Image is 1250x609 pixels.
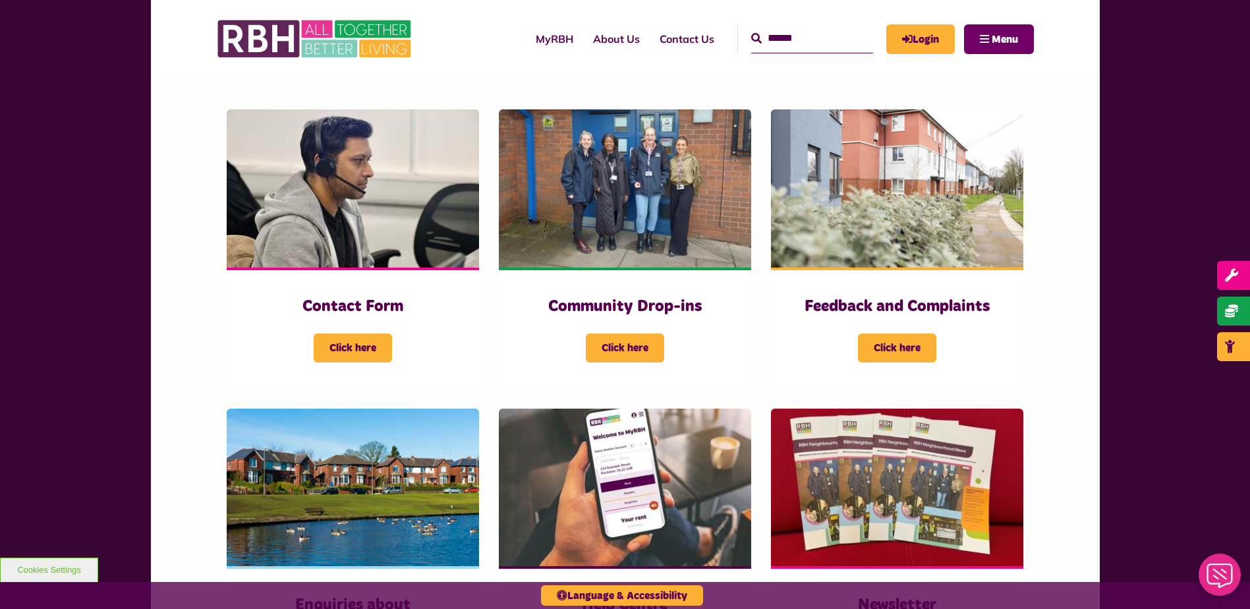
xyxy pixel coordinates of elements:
span: Click here [858,333,936,362]
img: RBH [217,13,414,65]
a: Feedback and Complaints Click here [771,109,1023,389]
a: MyRBH [886,24,955,54]
span: Menu [992,34,1018,45]
a: Community Drop-ins Click here [499,109,751,389]
iframe: Netcall Web Assistant for live chat [1191,550,1250,609]
h3: Feedback and Complaints [797,297,997,317]
img: Dewhirst Rd 03 [227,409,479,567]
img: Contact Centre February 2024 (4) [227,109,479,268]
h3: Community Drop-ins [525,297,725,317]
input: Search [751,24,873,53]
a: About Us [583,21,650,57]
img: Myrbh Man Wth Mobile Correct [499,409,751,567]
span: Click here [314,333,392,362]
button: Navigation [964,24,1034,54]
a: Contact Form Click here [227,109,479,389]
img: SAZMEDIA RBH 22FEB24 97 [771,109,1023,268]
span: Click here [586,333,664,362]
img: Heywood Drop In 2024 [499,109,751,268]
a: Contact Us [650,21,724,57]
button: Language & Accessibility [541,585,703,606]
a: MyRBH [526,21,583,57]
img: RBH Newsletter Copies [771,409,1023,567]
h3: Contact Form [253,297,453,317]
